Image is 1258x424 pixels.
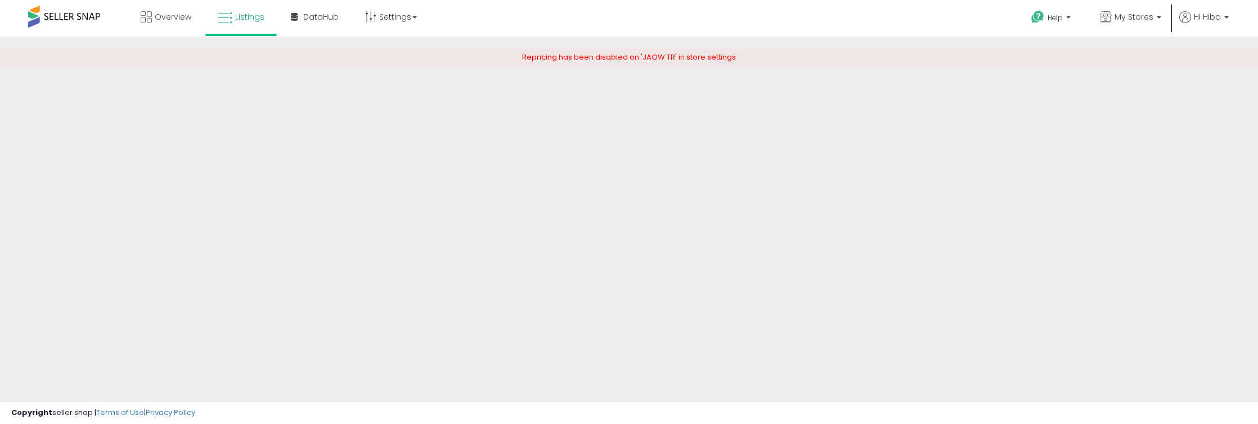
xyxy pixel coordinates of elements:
a: Hi Hiba [1179,11,1229,37]
span: Help [1048,13,1063,22]
a: Terms of Use [96,407,144,418]
i: Get Help [1031,10,1045,24]
span: Repricing has been disabled on 'JAOW TR' in store settings [522,52,736,62]
div: seller snap | | [11,408,195,418]
a: Help [1022,2,1082,37]
a: Privacy Policy [146,407,195,418]
span: DataHub [303,11,339,22]
span: Overview [155,11,191,22]
span: Listings [235,11,264,22]
strong: Copyright [11,407,52,418]
span: Hi Hiba [1194,11,1221,22]
span: My Stores [1115,11,1153,22]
